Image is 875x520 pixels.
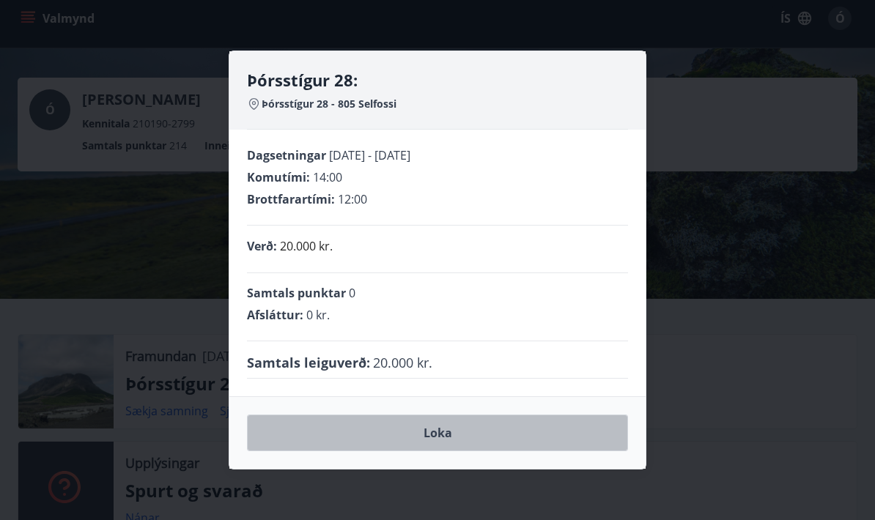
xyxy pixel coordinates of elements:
span: 14:00 [313,169,342,185]
span: 12:00 [338,191,367,207]
button: Loka [247,415,628,451]
h4: Þórsstígur 28: [247,69,628,91]
span: [DATE] - [DATE] [329,147,410,163]
span: Þórsstígur 28 - 805 Selfossi [262,97,396,111]
span: Samtals leiguverð : [247,353,370,372]
span: Brottfarartími : [247,191,335,207]
span: 0 kr. [306,307,330,323]
span: Komutími : [247,169,310,185]
span: Samtals punktar [247,285,346,301]
span: 20.000 kr. [373,353,432,372]
span: 0 [349,285,355,301]
span: Afsláttur : [247,307,303,323]
span: Verð : [247,238,277,254]
p: 20.000 kr. [280,237,333,255]
span: Dagsetningar [247,147,326,163]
